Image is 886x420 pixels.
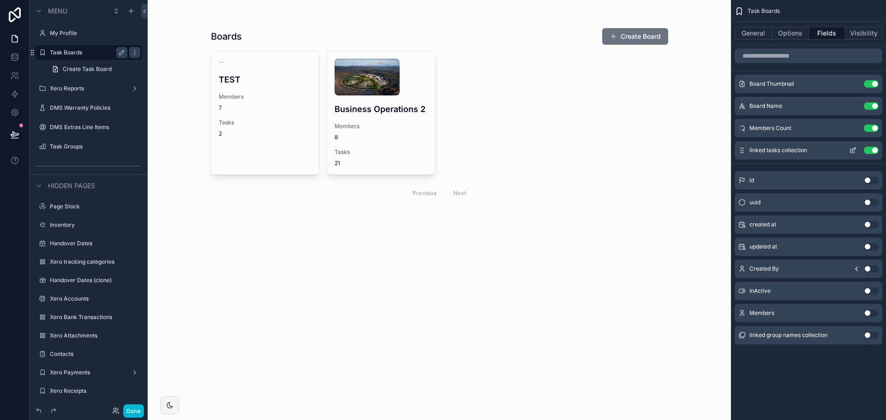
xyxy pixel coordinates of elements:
[50,30,140,37] label: My Profile
[219,130,222,137] span: 2
[749,147,807,154] span: linked tasks collection
[845,27,882,40] button: Visibility
[335,148,428,156] span: Tasks
[749,199,760,206] span: uuid
[50,387,140,395] label: Xero Receipts
[50,295,140,302] label: Xero Accounts
[50,332,140,339] label: Xero Attachments
[50,350,140,358] label: Contacts
[219,119,312,126] span: Tasks
[749,331,827,339] span: linked group names collection
[335,123,428,130] span: Members
[749,124,791,132] span: Members Count
[749,102,782,110] span: Board Name
[748,7,780,15] span: Task Boards
[211,51,320,175] a: --TESTMembers7Tasks2
[749,177,754,184] span: id
[50,258,140,266] label: Xero tracking categories
[335,103,428,115] h4: Business Operations 2
[219,93,312,101] span: Members
[50,314,140,321] label: Xero Bank Transactions
[50,143,140,150] label: Task Groups
[772,27,809,40] button: Options
[50,85,127,92] label: Xero Reports
[749,309,774,317] span: Members
[749,221,776,228] span: created at
[46,62,142,77] a: Create Task Board
[219,104,312,112] span: 7
[327,51,436,175] a: bud-n9.bbe8f4ee54d7e6d4019000c9cbe8b3b1.jpgBusiness Operations 2Members8Tasks21
[50,49,124,56] label: Task Boards
[749,287,771,295] span: InActive
[50,203,140,210] label: Page Stock
[50,240,140,247] label: Handover Dates
[335,134,428,141] span: 8
[48,181,95,190] span: Hidden pages
[50,369,127,376] label: Xero Payments
[335,59,400,95] img: bud-n9.bbe8f4ee54d7e6d4019000c9cbe8b3b1.jpg
[749,265,779,272] span: Created By
[63,65,112,73] span: Create Task Board
[211,30,242,43] h1: Boards
[749,243,777,250] span: updated at
[50,277,140,284] label: Handover Dates (clone)
[749,80,794,88] span: Board Thumbnail
[48,6,67,16] span: Menu
[219,73,312,86] h4: TEST
[50,221,140,229] label: Inventory
[809,27,846,40] button: Fields
[50,124,140,131] label: DMS Extras Line Items
[602,28,668,45] button: Create Board
[335,160,340,167] span: 21
[50,104,140,112] label: DMS Warranty Policies
[123,404,144,418] button: Done
[735,27,772,40] button: General
[219,59,224,66] span: --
